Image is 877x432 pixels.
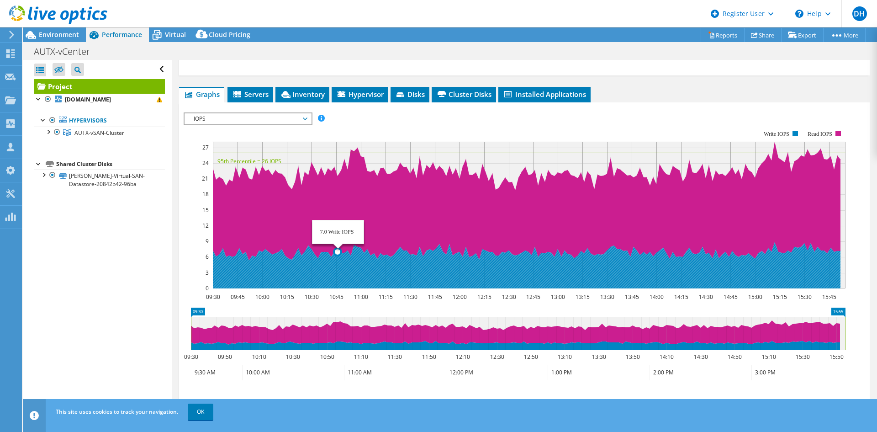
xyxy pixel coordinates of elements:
div: Shared Cluster Disks [56,159,165,170]
text: 11:00 [354,293,368,301]
a: OK [188,404,213,420]
text: 12:15 [477,293,491,301]
text: 10:45 [329,293,343,301]
text: 13:30 [600,293,614,301]
text: 15:15 [773,293,787,301]
text: 11:45 [428,293,442,301]
text: 15:00 [748,293,762,301]
text: 14:15 [674,293,688,301]
text: 10:00 [255,293,269,301]
a: [PERSON_NAME]-Virtual-SAN-Datastore-20842b42-96ba [34,170,165,190]
text: 0 [206,284,209,292]
text: 15:10 [762,353,776,361]
text: 9 [206,237,209,245]
text: 13:10 [558,353,572,361]
a: AUTX-vSAN-Cluster [34,127,165,139]
text: 14:00 [650,293,664,301]
text: 14:50 [728,353,742,361]
span: AUTX-vSAN-Cluster [74,129,124,137]
text: 13:00 [551,293,565,301]
span: Environment [39,30,79,39]
text: 12:00 [453,293,467,301]
text: 14:10 [660,353,674,361]
span: Inventory [280,90,325,99]
text: 14:45 [724,293,738,301]
text: 12 [202,222,209,229]
text: 11:10 [354,353,368,361]
text: 6 [206,253,209,261]
h1: AUTX-vCenter [30,47,104,57]
span: Graphs [184,90,220,99]
text: 11:30 [388,353,402,361]
svg: \n [795,10,803,18]
span: Cloud Pricing [209,30,250,39]
text: 13:15 [576,293,590,301]
text: 15:50 [829,353,844,361]
span: Performance [102,30,142,39]
span: Cluster Disks [436,90,491,99]
a: Share [744,28,782,42]
a: [DOMAIN_NAME] [34,94,165,106]
span: This site uses cookies to track your navigation. [56,408,178,416]
text: Read IOPS [808,131,833,137]
text: 09:30 [206,293,220,301]
text: 15:30 [798,293,812,301]
text: Write IOPS [764,131,789,137]
text: 09:45 [231,293,245,301]
text: 13:50 [626,353,640,361]
a: Hypervisors [34,115,165,127]
text: 13:45 [625,293,639,301]
text: 11:30 [403,293,417,301]
a: Project [34,79,165,94]
text: 18 [202,190,209,198]
span: DH [852,6,867,21]
text: 15 [202,206,209,214]
text: 10:10 [252,353,266,361]
text: 14:30 [699,293,713,301]
text: 24 [202,159,209,167]
text: 14:30 [694,353,708,361]
span: Virtual [165,30,186,39]
text: 12:30 [502,293,516,301]
text: 95th Percentile = 26 IOPS [217,157,281,165]
text: 10:50 [320,353,334,361]
text: 12:45 [526,293,540,301]
text: 12:30 [490,353,504,361]
text: 10:30 [286,353,300,361]
text: 12:50 [524,353,538,361]
a: More [823,28,866,42]
a: Export [781,28,824,42]
text: 09:30 [184,353,198,361]
text: 11:50 [422,353,436,361]
b: [DOMAIN_NAME] [65,96,111,103]
text: 27 [202,144,209,151]
span: IOPS [189,113,306,124]
text: 10:30 [305,293,319,301]
span: Hypervisor [336,90,384,99]
span: Servers [232,90,269,99]
text: 10:15 [280,293,294,301]
span: Installed Applications [503,90,586,99]
text: 13:30 [592,353,606,361]
text: 11:15 [379,293,393,301]
text: 15:45 [822,293,836,301]
text: 21 [202,175,208,182]
span: Disks [395,90,425,99]
text: 3 [206,269,209,277]
text: 12:10 [456,353,470,361]
text: 15:30 [796,353,810,361]
a: Reports [701,28,745,42]
text: 09:50 [218,353,232,361]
